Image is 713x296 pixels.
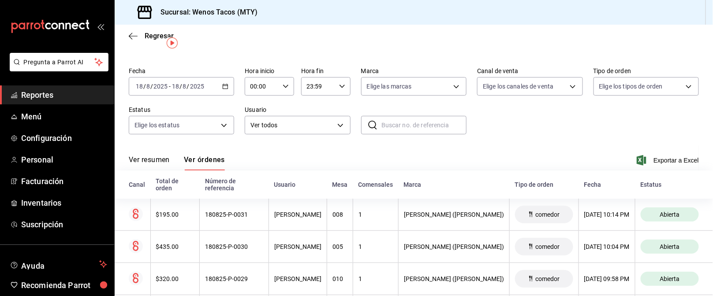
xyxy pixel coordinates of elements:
div: $320.00 [156,275,194,282]
span: / [150,83,153,90]
div: 008 [332,211,347,218]
input: -- [172,83,179,90]
span: Abierta [656,211,683,218]
div: Usuario [274,181,321,188]
div: Comensales [358,181,393,188]
span: Configuración [21,132,107,144]
div: Estatus [640,181,699,188]
span: Abierta [656,275,683,282]
button: Ver órdenes [184,155,225,170]
span: Personal [21,154,107,166]
h3: Sucursal: Wenos Tacos (MTY) [153,7,258,18]
div: [DATE] 10:14 PM [584,211,630,218]
div: 1 [358,275,393,282]
img: Tooltip marker [167,37,178,48]
span: / [179,83,182,90]
span: comedor [532,275,563,282]
span: Elige los canales de venta [483,82,553,91]
input: -- [135,83,143,90]
input: -- [183,83,187,90]
input: ---- [153,83,168,90]
div: Total de orden [156,178,194,192]
div: 1 [358,243,393,250]
input: -- [146,83,150,90]
div: Número de referencia [205,178,264,192]
button: Ver resumen [129,155,170,170]
div: Marca [403,181,504,188]
input: ---- [190,83,205,90]
span: - [169,83,171,90]
label: Marca [361,68,467,74]
span: Elige los tipos de orden [599,82,663,91]
label: Fecha [129,68,234,74]
div: Mesa [332,181,347,188]
div: [DATE] 09:58 PM [584,275,630,282]
label: Hora fin [301,68,351,74]
div: 180825-P-0029 [205,275,263,282]
span: comedor [532,243,563,250]
div: 180825-P-0030 [205,243,263,250]
a: Pregunta a Parrot AI [6,64,108,73]
div: 005 [332,243,347,250]
div: [PERSON_NAME] ([PERSON_NAME]) [404,243,504,250]
label: Canal de venta [477,68,582,74]
span: / [143,83,146,90]
div: Tipo de orden [515,181,573,188]
span: Inventarios [21,197,107,209]
div: $435.00 [156,243,194,250]
span: Reportes [21,89,107,101]
div: [PERSON_NAME] ([PERSON_NAME]) [404,275,504,282]
span: Suscripción [21,218,107,230]
div: [DATE] 10:04 PM [584,243,630,250]
span: / [187,83,190,90]
span: Facturación [21,175,107,187]
button: Exportar a Excel [638,155,699,166]
button: Pregunta a Parrot AI [10,53,108,71]
div: 180825-P-0031 [205,211,263,218]
span: Ayuda [21,259,96,270]
span: Elige las marcas [367,82,412,91]
div: 1 [358,211,393,218]
span: Regresar [145,32,174,40]
button: Regresar [129,32,174,40]
label: Usuario [245,107,350,113]
input: Buscar no. de referencia [381,116,467,134]
label: Hora inicio [245,68,294,74]
span: Ver todos [250,121,334,130]
span: Pregunta a Parrot AI [24,58,95,67]
div: navigation tabs [129,155,225,170]
div: [PERSON_NAME] [274,243,321,250]
div: Fecha [584,181,630,188]
label: Tipo de orden [594,68,699,74]
div: [PERSON_NAME] [274,211,321,218]
label: Estatus [129,107,234,113]
button: open_drawer_menu [97,23,104,30]
div: Canal [129,181,145,188]
div: [PERSON_NAME] [274,275,321,282]
span: comedor [532,211,563,218]
span: Menú [21,111,107,122]
span: Abierta [656,243,683,250]
div: $195.00 [156,211,194,218]
div: 010 [332,275,347,282]
div: [PERSON_NAME] ([PERSON_NAME]) [404,211,504,218]
span: Recomienda Parrot [21,279,107,291]
span: Elige los estatus [134,121,179,129]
